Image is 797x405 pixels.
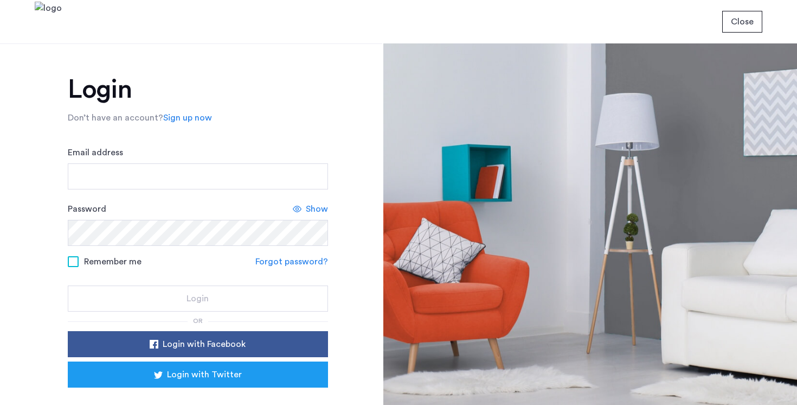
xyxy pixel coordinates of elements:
[167,368,242,381] span: Login with Twitter
[255,255,328,268] a: Forgot password?
[722,11,762,33] button: button
[163,338,246,351] span: Login with Facebook
[163,111,212,124] a: Sign up now
[68,113,163,122] span: Don’t have an account?
[68,362,328,388] button: button
[306,202,328,216] span: Show
[68,202,106,216] label: Password
[68,77,328,103] h1: Login
[193,318,203,324] span: or
[84,255,142,268] span: Remember me
[187,292,209,305] span: Login
[68,331,328,357] button: button
[731,15,754,28] span: Close
[68,146,123,159] label: Email address
[68,286,328,312] button: button
[35,2,62,42] img: logo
